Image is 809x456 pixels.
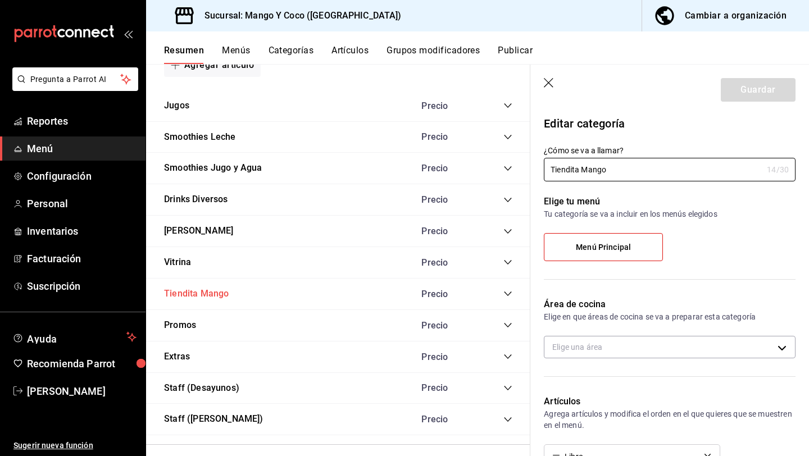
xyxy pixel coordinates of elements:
[503,415,512,424] button: collapse-category-row
[164,45,204,64] button: Resumen
[544,311,796,322] p: Elige en que áreas de cocina se va a preparar esta categoría
[544,298,796,311] p: Área de cocina
[8,81,138,93] a: Pregunta a Parrot AI
[544,195,796,208] p: Elige tu menú
[410,414,482,425] div: Precio
[576,243,631,252] span: Menú Principal
[164,225,233,238] button: [PERSON_NAME]
[27,224,137,239] span: Inventarios
[12,67,138,91] button: Pregunta a Parrot AI
[410,131,482,142] div: Precio
[503,289,512,298] button: collapse-category-row
[410,194,482,205] div: Precio
[410,226,482,236] div: Precio
[27,168,137,184] span: Configuración
[410,101,482,111] div: Precio
[544,115,796,132] p: Editar categoría
[685,8,787,24] div: Cambiar a organización
[410,289,482,299] div: Precio
[498,45,533,64] button: Publicar
[503,164,512,173] button: collapse-category-row
[503,258,512,267] button: collapse-category-row
[164,193,228,206] button: Drinks Diversos
[387,45,480,64] button: Grupos modificadores
[410,257,482,268] div: Precio
[503,133,512,142] button: collapse-category-row
[124,29,133,38] button: open_drawer_menu
[544,208,796,220] p: Tu categoría se va a incluir en los menús elegidos
[503,227,512,236] button: collapse-category-row
[164,319,196,332] button: Promos
[30,74,121,85] span: Pregunta a Parrot AI
[269,45,314,64] button: Categorías
[410,320,482,331] div: Precio
[27,113,137,129] span: Reportes
[503,195,512,204] button: collapse-category-row
[13,440,137,452] span: Sugerir nueva función
[27,279,137,294] span: Suscripción
[331,45,369,64] button: Artículos
[503,352,512,361] button: collapse-category-row
[27,251,137,266] span: Facturación
[164,382,239,395] button: Staff (Desayunos)
[164,413,263,426] button: Staff ([PERSON_NAME])
[27,330,122,344] span: Ayuda
[27,196,137,211] span: Personal
[164,288,229,300] button: Tiendita Mango
[164,256,191,269] button: Vitrina
[503,384,512,393] button: collapse-category-row
[164,162,262,175] button: Smoothies Jugo y Agua
[164,99,189,112] button: Jugos
[767,164,789,175] div: 14 /30
[410,352,482,362] div: Precio
[196,9,402,22] h3: Sucursal: Mango Y Coco ([GEOGRAPHIC_DATA])
[503,321,512,330] button: collapse-category-row
[544,408,796,431] p: Agrega artículos y modifica el orden en el que quieres que se muestren en el menú.
[544,395,796,408] p: Artículos
[27,384,137,399] span: [PERSON_NAME]
[164,350,190,363] button: Extras
[552,343,602,352] span: Elige una área
[410,382,482,393] div: Precio
[503,101,512,110] button: collapse-category-row
[410,163,482,174] div: Precio
[27,141,137,156] span: Menú
[164,53,261,77] button: Agregar artículo
[222,45,250,64] button: Menús
[27,356,137,371] span: Recomienda Parrot
[164,45,809,64] div: navigation tabs
[544,147,796,154] label: ¿Cómo se va a llamar?
[164,131,236,144] button: Smoothies Leche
